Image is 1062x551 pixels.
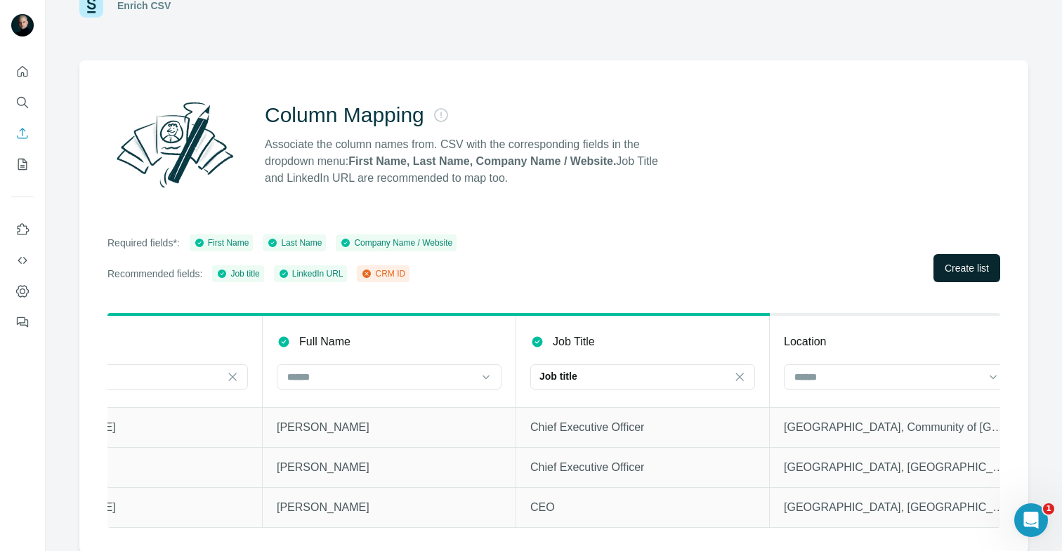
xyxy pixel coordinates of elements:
p: [PERSON_NAME] [277,459,501,476]
img: Avatar [11,14,34,36]
p: [GEOGRAPHIC_DATA], [GEOGRAPHIC_DATA] [784,459,1009,476]
div: Job title [216,267,259,280]
p: Associate the column names from. CSV with the corresponding fields in the dropdown menu: Job Titl... [265,136,671,187]
h2: Column Mapping [265,102,424,128]
p: CEO [530,499,755,516]
p: [PERSON_NAME] [23,419,248,436]
div: First Name [194,237,249,249]
div: Last Name [267,237,322,249]
button: Search [11,90,34,115]
p: [PERSON_NAME] [277,499,501,516]
p: [GEOGRAPHIC_DATA], [GEOGRAPHIC_DATA], [GEOGRAPHIC_DATA] [784,499,1009,516]
button: Quick start [11,59,34,84]
p: [GEOGRAPHIC_DATA], Community of [GEOGRAPHIC_DATA], [GEOGRAPHIC_DATA] [784,419,1009,436]
div: Company Name / Website [340,237,452,249]
button: Create list [933,254,1000,282]
p: Job title [539,369,577,383]
button: Dashboard [11,279,34,304]
p: Job Title [553,333,595,350]
p: Madridejos [23,459,248,476]
p: [PERSON_NAME] [23,499,248,516]
p: Chief Executive Officer [530,419,755,436]
button: Use Surfe API [11,248,34,273]
p: Required fields*: [107,236,180,250]
div: CRM ID [361,267,405,280]
button: Enrich CSV [11,121,34,146]
span: Create list [945,261,989,275]
p: [PERSON_NAME] [277,419,501,436]
p: Full Name [299,333,350,350]
strong: First Name, Last Name, Company Name / Website. [348,155,616,167]
iframe: Intercom live chat [1014,503,1048,537]
img: Surfe Illustration - Column Mapping [107,94,242,195]
button: My lists [11,152,34,177]
p: Chief Executive Officer [530,459,755,476]
p: Recommended fields: [107,267,202,281]
span: 1 [1043,503,1054,515]
button: Feedback [11,310,34,335]
div: LinkedIn URL [278,267,343,280]
button: Use Surfe on LinkedIn [11,217,34,242]
p: Location [784,333,827,350]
